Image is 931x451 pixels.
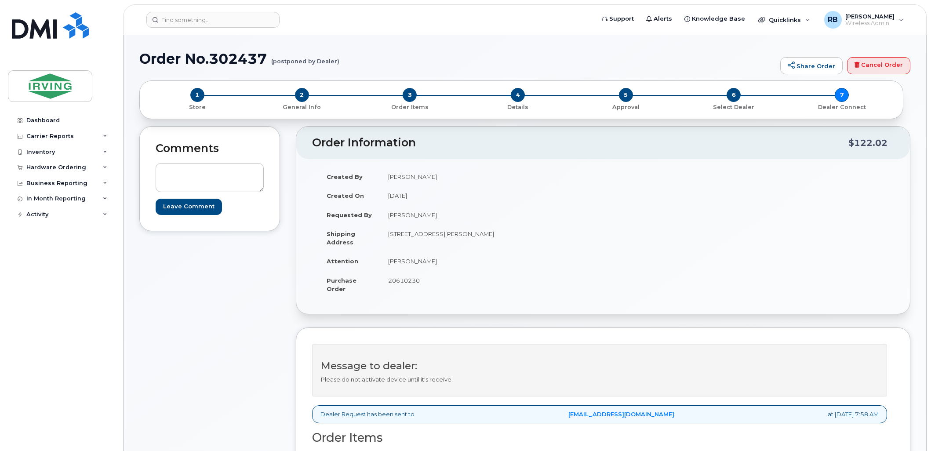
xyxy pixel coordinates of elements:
p: Details [467,103,568,111]
p: Please do not activate device until it's receive. [321,375,878,384]
a: 1 Store [147,102,248,111]
td: [STREET_ADDRESS][PERSON_NAME] [380,224,596,251]
h1: Order No.302437 [139,51,776,66]
small: (postponed by Dealer) [271,51,339,65]
td: [PERSON_NAME] [380,251,596,271]
span: 5 [619,88,633,102]
a: 4 Details [464,102,572,111]
span: 1 [190,88,204,102]
strong: Attention [327,258,358,265]
div: Dealer Request has been sent to at [DATE] 7:58 AM [312,405,887,423]
h3: Message to dealer: [321,360,878,371]
span: 6 [727,88,741,102]
p: Select Dealer [684,103,785,111]
strong: Shipping Address [327,230,355,246]
a: 6 Select Dealer [680,102,788,111]
span: 4 [511,88,525,102]
strong: Requested By [327,211,372,218]
p: General Info [251,103,353,111]
p: Store [150,103,244,111]
strong: Created On [327,192,364,199]
p: Approval [575,103,676,111]
a: [EMAIL_ADDRESS][DOMAIN_NAME] [568,410,674,418]
td: [PERSON_NAME] [380,205,596,225]
h2: Order Information [312,137,848,149]
span: 20610230 [388,277,420,284]
p: Order Items [359,103,460,111]
h2: Comments [156,142,264,155]
input: Leave Comment [156,199,222,215]
a: 3 Order Items [356,102,464,111]
td: [DATE] [380,186,596,205]
a: 2 General Info [248,102,356,111]
h2: Order Items [312,431,887,444]
span: 2 [295,88,309,102]
span: 3 [403,88,417,102]
strong: Purchase Order [327,277,356,292]
td: [PERSON_NAME] [380,167,596,186]
a: Cancel Order [847,57,910,75]
div: $122.02 [848,135,887,151]
a: 5 Approval [572,102,680,111]
a: Share Order [780,57,843,75]
strong: Created By [327,173,363,180]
